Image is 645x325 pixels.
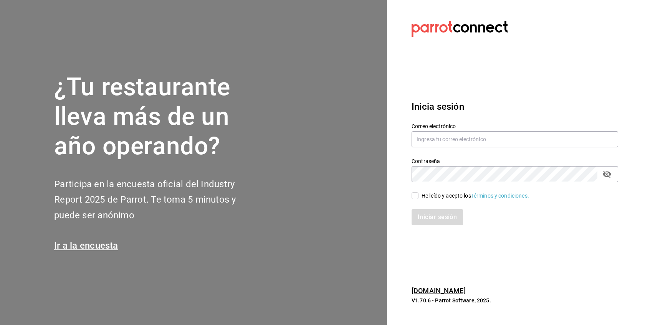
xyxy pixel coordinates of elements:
[422,192,529,200] div: He leído y acepto los
[412,124,618,129] label: Correo electrónico
[54,240,118,251] a: Ir a la encuesta
[54,73,261,161] h1: ¿Tu restaurante lleva más de un año operando?
[412,287,466,295] a: [DOMAIN_NAME]
[600,168,614,181] button: passwordField
[471,193,529,199] a: Términos y condiciones.
[412,297,618,304] p: V1.70.6 - Parrot Software, 2025.
[412,131,618,147] input: Ingresa tu correo electrónico
[54,177,261,223] h2: Participa en la encuesta oficial del Industry Report 2025 de Parrot. Te toma 5 minutos y puede se...
[412,158,618,164] label: Contraseña
[412,100,618,114] h3: Inicia sesión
